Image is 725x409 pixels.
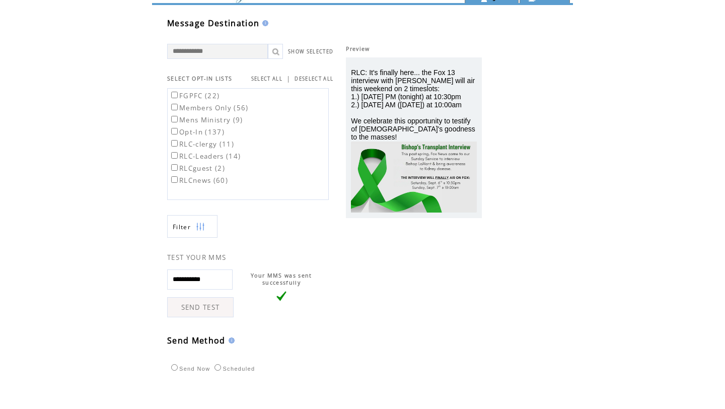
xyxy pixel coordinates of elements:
img: help.gif [226,337,235,344]
a: DESELECT ALL [295,76,333,82]
input: Scheduled [214,364,221,371]
span: Message Destination [167,18,259,29]
label: RLC-clergy (11) [169,140,234,149]
span: RLC: It's finally here... the Fox 13 interview with [PERSON_NAME] will air this weekend on 2 time... [351,69,475,141]
input: RLC-clergy (11) [171,140,178,147]
span: Send Method [167,335,226,346]
span: Preview [346,45,370,52]
img: help.gif [259,20,268,26]
span: Show filters [173,223,191,231]
input: Opt-In (137) [171,128,178,134]
span: | [286,74,291,83]
input: FGPFC (22) [171,92,178,98]
a: SELECT ALL [251,76,282,82]
label: FGPFC (22) [169,91,220,100]
input: RLC-Leaders (14) [171,152,178,159]
input: Members Only (56) [171,104,178,110]
label: Opt-In (137) [169,127,225,137]
label: Scheduled [212,366,255,372]
span: SELECT OPT-IN LISTS [167,75,232,82]
a: Filter [167,215,217,238]
label: Mens Ministry (9) [169,115,243,124]
a: SHOW SELECTED [288,48,333,55]
span: Your MMS was sent successfully [251,272,312,286]
input: RLCguest (2) [171,164,178,171]
label: RLCnews (60) [169,176,228,185]
label: RLCguest (2) [169,164,225,173]
input: Mens Ministry (9) [171,116,178,122]
label: Members Only (56) [169,103,249,112]
label: Send Now [169,366,210,372]
img: filters.png [196,216,205,238]
input: RLCnews (60) [171,176,178,183]
a: SEND TEST [167,297,234,317]
img: vLarge.png [276,291,286,301]
span: TEST YOUR MMS [167,253,226,262]
label: RLC-Leaders (14) [169,152,241,161]
input: Send Now [171,364,178,371]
